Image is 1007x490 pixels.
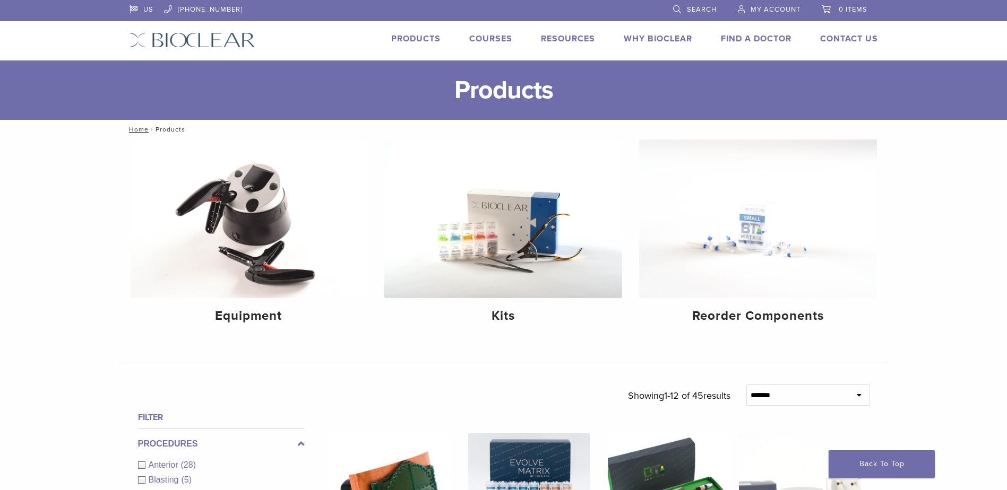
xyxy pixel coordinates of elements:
a: Resources [541,33,595,44]
h4: Reorder Components [648,307,868,326]
img: Reorder Components [639,139,877,298]
img: Bioclear [130,32,255,48]
a: Why Bioclear [624,33,692,44]
p: Showing results [628,384,730,407]
a: Contact Us [820,33,878,44]
label: Procedures [138,437,305,450]
span: Blasting [149,475,182,484]
a: Find A Doctor [721,33,791,44]
a: Products [391,33,441,44]
a: Reorder Components [639,139,877,332]
a: Equipment [130,139,368,332]
span: (5) [181,475,192,484]
h4: Filter [138,411,305,424]
span: (28) [181,460,196,469]
img: Equipment [130,139,368,298]
span: / [149,127,156,132]
img: Kits [384,139,622,298]
a: Home [126,126,149,133]
span: 0 items [839,5,867,14]
span: My Account [751,5,801,14]
span: Anterior [149,460,181,469]
nav: Products [122,120,886,139]
a: Back To Top [829,450,935,478]
h4: Kits [393,307,614,326]
span: Search [687,5,717,14]
span: 1-12 of 45 [664,390,703,401]
a: Courses [469,33,512,44]
a: Kits [384,139,622,332]
h4: Equipment [139,307,359,326]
